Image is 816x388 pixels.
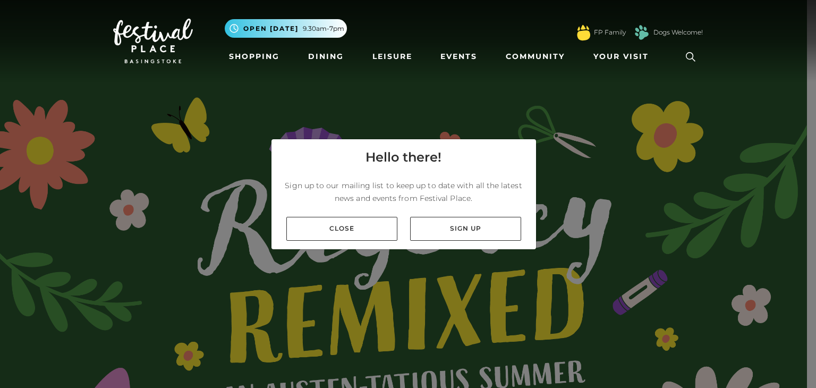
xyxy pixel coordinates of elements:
[365,148,441,167] h4: Hello there!
[593,51,649,62] span: Your Visit
[304,47,348,66] a: Dining
[280,179,528,205] p: Sign up to our mailing list to keep up to date with all the latest news and events from Festival ...
[436,47,481,66] a: Events
[589,47,658,66] a: Your Visit
[501,47,569,66] a: Community
[225,19,347,38] button: Open [DATE] 9.30am-7pm
[368,47,416,66] a: Leisure
[303,24,344,33] span: 9.30am-7pm
[410,217,521,241] a: Sign up
[286,217,397,241] a: Close
[653,28,703,37] a: Dogs Welcome!
[594,28,626,37] a: FP Family
[225,47,284,66] a: Shopping
[243,24,299,33] span: Open [DATE]
[113,19,193,63] img: Festival Place Logo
